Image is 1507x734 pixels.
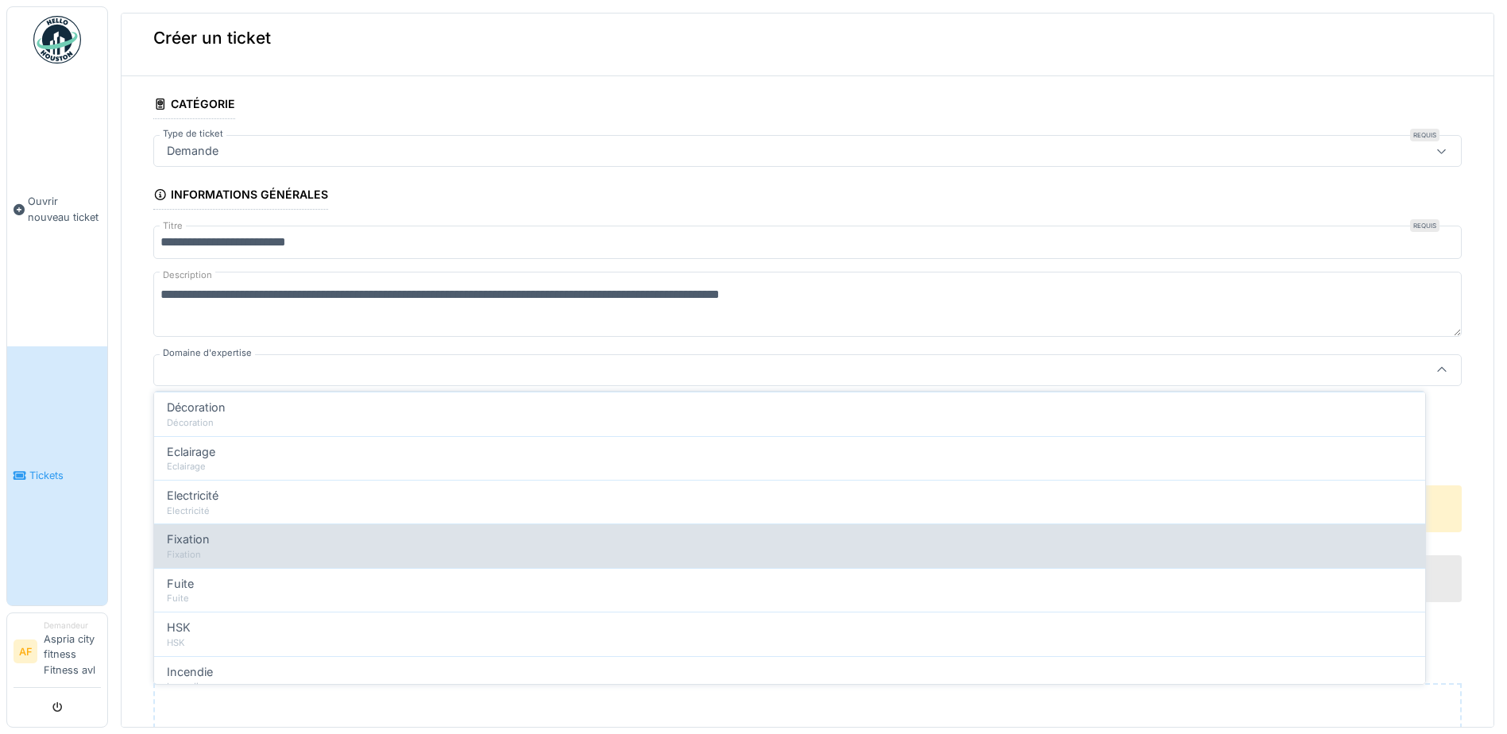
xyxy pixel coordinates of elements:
[167,619,191,636] span: HSK
[44,620,101,684] li: Aspria city fitness Fitness avl
[160,127,226,141] label: Type de ticket
[28,194,101,224] span: Ouvrir nouveau ticket
[1410,219,1439,232] div: Requis
[153,183,328,210] div: Informations générales
[14,639,37,663] li: AF
[1410,129,1439,141] div: Requis
[167,663,213,681] span: Incendie
[167,636,1412,650] div: HSK
[160,346,255,360] label: Domaine d'expertise
[167,680,1412,693] div: Incendie
[167,592,1412,605] div: Fuite
[33,16,81,64] img: Badge_color-CXgf-gQk.svg
[44,620,101,632] div: Demandeur
[167,460,1412,473] div: Eclairage
[167,487,218,504] span: Electricité
[14,620,101,688] a: AF DemandeurAspria city fitness Fitness avl
[167,531,210,548] span: Fixation
[167,548,1412,562] div: Fixation
[167,575,194,593] span: Fuite
[160,219,186,233] label: Titre
[160,142,225,160] div: Demande
[7,72,107,346] a: Ouvrir nouveau ticket
[167,399,226,416] span: Décoration
[160,265,215,285] label: Description
[167,443,215,461] span: Eclairage
[153,92,235,119] div: Catégorie
[167,416,1412,430] div: Décoration
[167,504,1412,518] div: Electricité
[29,468,101,483] span: Tickets
[7,346,107,605] a: Tickets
